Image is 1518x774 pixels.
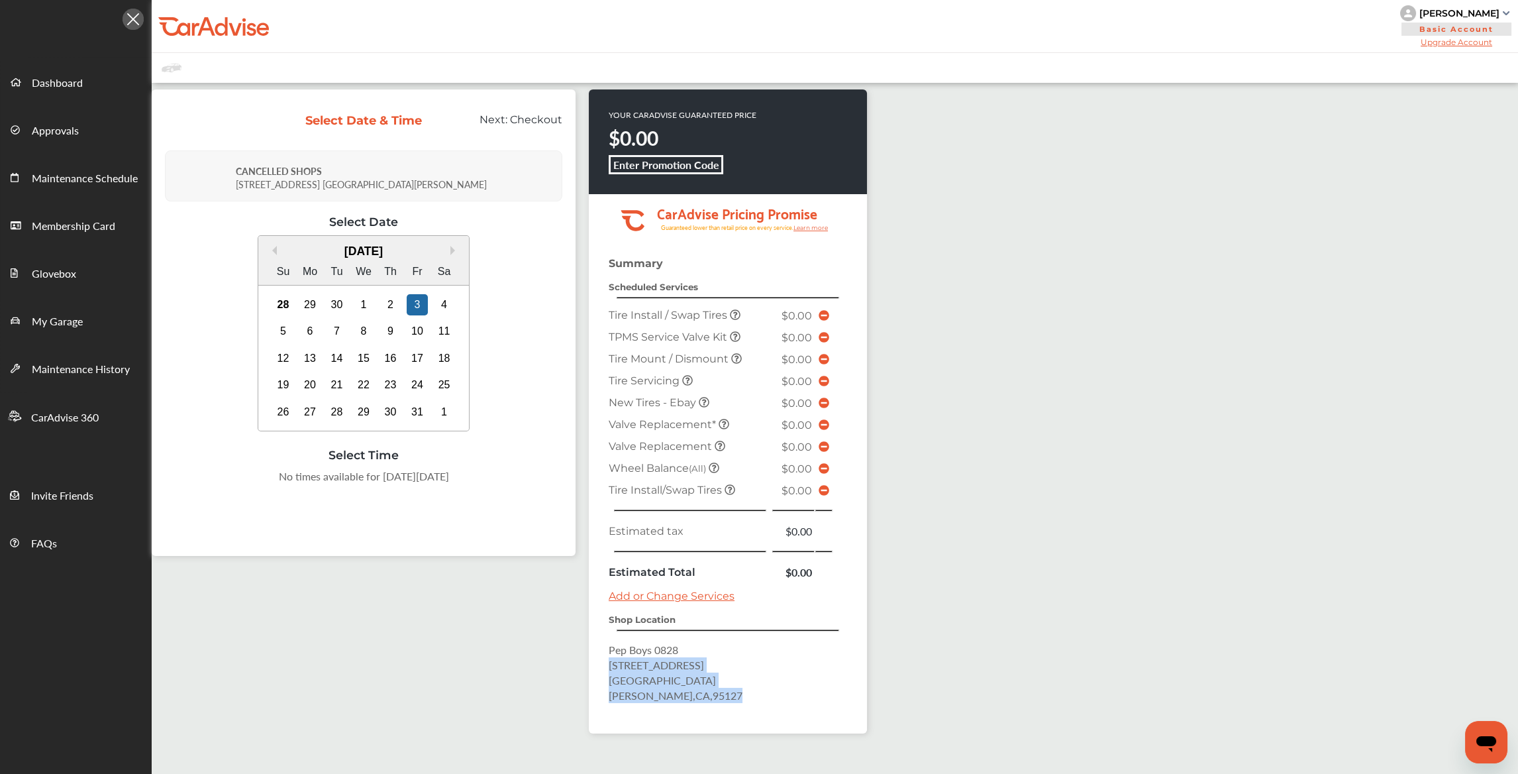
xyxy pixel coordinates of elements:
[609,353,731,365] span: Tire Mount / Dismount
[353,294,374,315] div: Choose Wednesday, October 1st, 2025
[273,402,294,423] div: Choose Sunday, October 26th, 2025
[433,113,573,138] div: Next:
[162,60,181,76] img: placeholder_car.fcab19be.svg
[327,402,348,423] div: Choose Tuesday, October 28th, 2025
[327,294,348,315] div: Choose Tuesday, September 30th, 2025
[661,223,793,232] tspan: Guaranteed lower than retail price on every service.
[772,520,816,542] td: $0.00
[32,75,83,92] span: Dashboard
[32,123,79,140] span: Approvals
[434,261,455,282] div: Sa
[613,157,719,172] b: Enter Promotion Code
[236,154,558,197] div: [STREET_ADDRESS] [GEOGRAPHIC_DATA][PERSON_NAME]
[353,321,374,342] div: Choose Wednesday, October 8th, 2025
[299,321,321,342] div: Choose Monday, October 6th, 2025
[273,374,294,396] div: Choose Sunday, October 19th, 2025
[353,261,374,282] div: We
[1400,37,1513,47] span: Upgrade Account
[605,520,772,542] td: Estimated tax
[31,488,93,505] span: Invite Friends
[305,113,423,128] div: Select Date & Time
[380,402,401,423] div: Choose Thursday, October 30th, 2025
[380,374,401,396] div: Choose Thursday, October 23rd, 2025
[1401,23,1511,36] span: Basic Account
[1,105,151,153] a: Approvals
[609,614,676,625] strong: Shop Location
[609,331,730,343] span: TPMS Service Valve Kit
[782,484,812,497] span: $0.00
[793,224,829,231] tspan: Learn more
[609,462,709,474] span: Wheel Balance
[1503,11,1509,15] img: sCxJUJ+qAmfqhQGDUl18vwLg4ZYJ6CxN7XmbOMBAAAAAElFTkSuQmCC
[380,261,401,282] div: Th
[380,294,401,315] div: Choose Thursday, October 2nd, 2025
[32,361,130,378] span: Maintenance History
[273,321,294,342] div: Choose Sunday, October 5th, 2025
[609,124,658,152] strong: $0.00
[268,246,277,255] button: Previous Month
[1465,721,1507,763] iframe: Button to launch messaging window
[434,348,455,369] div: Choose Saturday, October 18th, 2025
[165,448,562,462] div: Select Time
[327,348,348,369] div: Choose Tuesday, October 14th, 2025
[407,348,428,369] div: Choose Friday, October 17th, 2025
[327,321,348,342] div: Choose Tuesday, October 7th, 2025
[31,410,99,427] span: CarAdvise 360
[1,201,151,249] a: Membership Card
[258,245,470,258] div: [DATE]
[434,402,455,423] div: Choose Saturday, November 1st, 2025
[782,375,812,388] span: $0.00
[450,246,460,255] button: Next Month
[273,348,294,369] div: Choose Sunday, October 12th, 2025
[1,249,151,296] a: Glovebox
[689,463,706,474] small: (All)
[609,282,698,292] strong: Scheduled Services
[609,418,719,431] span: Valve Replacement*
[407,261,428,282] div: Fr
[236,164,322,178] strong: CANCELLED SHOPS
[1,296,151,344] a: My Garage
[657,201,817,225] tspan: CarAdvise Pricing Promise
[165,469,562,484] div: No times available for [DATE][DATE]
[609,484,725,496] span: Tire Install/Swap Tires
[609,109,756,121] p: YOUR CARADVISE GUARANTEED PRICE
[1400,5,1416,21] img: knH8PDtVvWoAbQRylUukY18CTiRevjo20fAtgn5MLBQj4uumYvk2MzTtcAIzfGAtb1XOLVMAvhLuqoNAbL4reqehy0jehNKdM...
[782,309,812,322] span: $0.00
[609,374,682,387] span: Tire Servicing
[32,170,138,188] span: Maintenance Schedule
[327,261,348,282] div: Tu
[782,397,812,410] span: $0.00
[299,402,321,423] div: Choose Monday, October 27th, 2025
[434,374,455,396] div: Choose Saturday, October 25th, 2025
[353,348,374,369] div: Choose Wednesday, October 15th, 2025
[609,396,699,409] span: New Tires - Ebay
[609,257,663,270] strong: Summary
[299,261,321,282] div: Mo
[782,419,812,431] span: $0.00
[327,374,348,396] div: Choose Tuesday, October 21st, 2025
[407,374,428,396] div: Choose Friday, October 24th, 2025
[273,294,294,315] div: Choose Sunday, September 28th, 2025
[609,657,704,673] span: [STREET_ADDRESS]
[1,344,151,392] a: Maintenance History
[1,58,151,105] a: Dashboard
[1,153,151,201] a: Maintenance Schedule
[270,291,458,425] div: month 2025-10
[434,321,455,342] div: Choose Saturday, October 11th, 2025
[609,440,715,453] span: Valve Replacement
[609,673,742,703] span: [GEOGRAPHIC_DATA][PERSON_NAME] , CA , 95127
[32,313,83,331] span: My Garage
[407,402,428,423] div: Choose Friday, October 31st, 2025
[1419,7,1499,19] div: [PERSON_NAME]
[380,321,401,342] div: Choose Thursday, October 9th, 2025
[782,353,812,366] span: $0.00
[609,309,730,321] span: Tire Install / Swap Tires
[782,463,812,475] span: $0.00
[123,9,144,30] img: Icon.5fd9dcc7.svg
[299,348,321,369] div: Choose Monday, October 13th, 2025
[165,215,562,229] div: Select Date
[605,561,772,583] td: Estimated Total
[434,294,455,315] div: Choose Saturday, October 4th, 2025
[782,441,812,453] span: $0.00
[299,294,321,315] div: Choose Monday, September 29th, 2025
